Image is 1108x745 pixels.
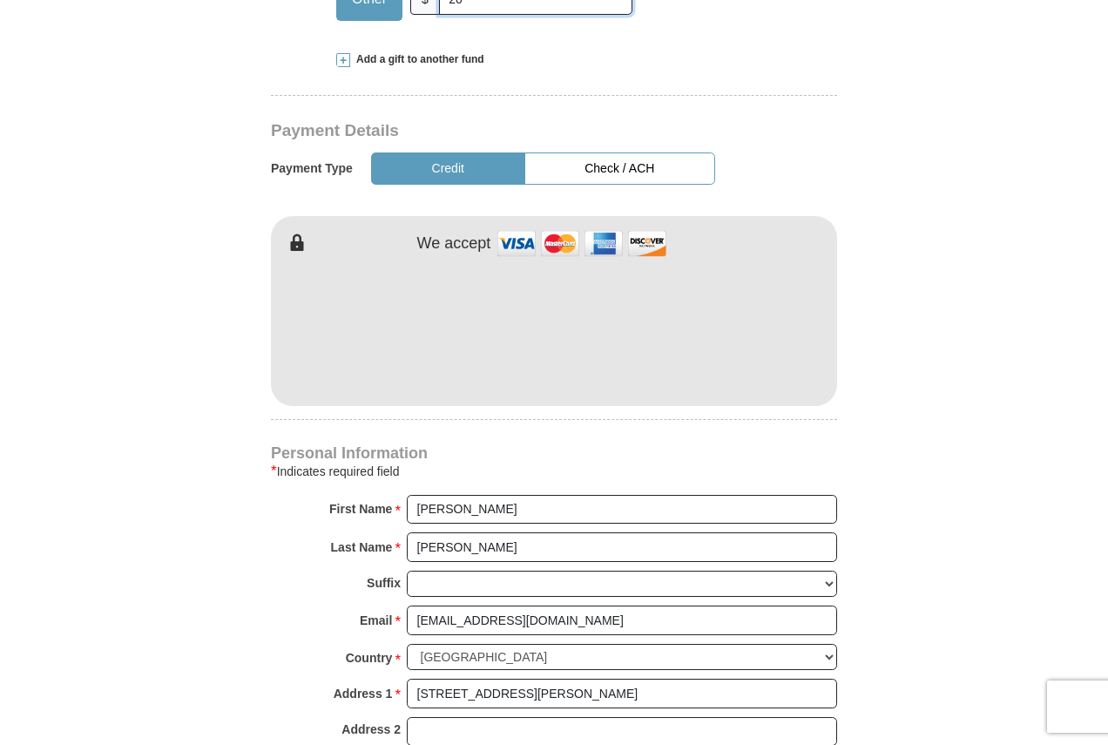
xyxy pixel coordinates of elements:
[331,535,393,559] strong: Last Name
[341,717,401,742] strong: Address 2
[271,461,837,482] div: Indicates required field
[367,571,401,595] strong: Suffix
[329,497,392,521] strong: First Name
[346,646,393,670] strong: Country
[371,152,525,185] button: Credit
[360,608,392,633] strong: Email
[417,234,491,254] h4: We accept
[524,152,715,185] button: Check / ACH
[271,161,353,176] h5: Payment Type
[271,446,837,460] h4: Personal Information
[334,681,393,706] strong: Address 1
[495,225,669,262] img: credit cards accepted
[350,52,484,67] span: Add a gift to another fund
[271,121,715,141] h3: Payment Details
